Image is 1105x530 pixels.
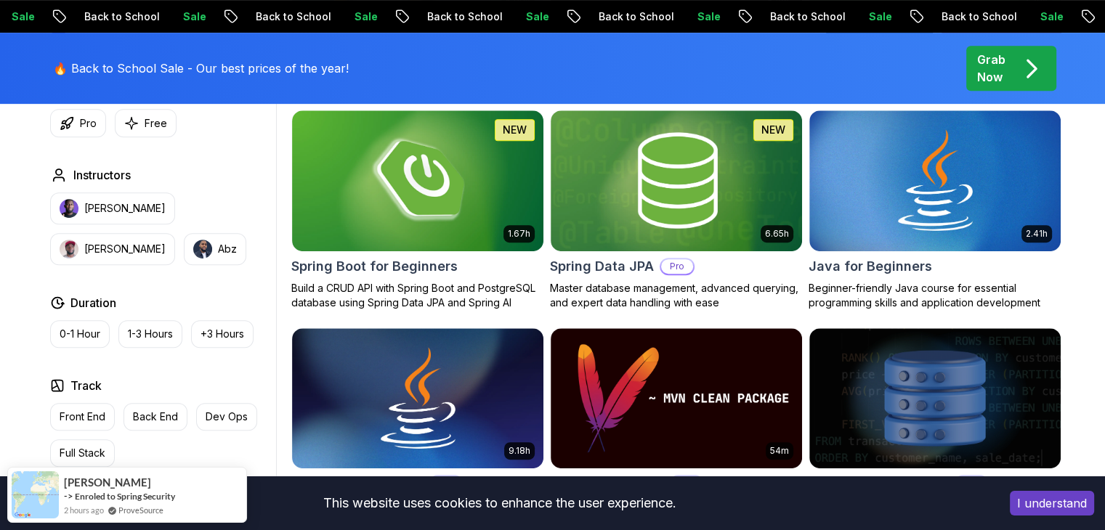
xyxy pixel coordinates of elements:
img: Java for Developers card [292,328,543,469]
button: Free [115,109,177,137]
a: Maven Essentials card54mMaven EssentialsProLearn how to use Maven to build and manage your Java p... [550,327,803,528]
a: Java for Beginners card2.41hJava for BeginnersBeginner-friendly Java course for essential program... [809,110,1061,310]
button: instructor img[PERSON_NAME] [50,192,175,224]
button: instructor imgAbz [184,233,246,265]
p: NEW [503,123,527,137]
p: Grab Now [977,51,1005,86]
h2: Instructors [73,166,131,184]
p: Sale [157,9,203,24]
button: Pro [50,109,106,137]
p: [PERSON_NAME] [84,201,166,216]
p: [PERSON_NAME] [84,242,166,256]
h2: Java for Beginners [809,256,932,277]
p: 6.65h [765,228,789,240]
img: instructor img [193,240,212,258]
p: Sale [843,9,889,24]
button: 0-1 Hour [50,320,110,348]
p: Sale [500,9,546,24]
button: 1-3 Hours [118,320,182,348]
button: +3 Hours [191,320,254,348]
h2: Track [70,377,102,394]
p: 1-3 Hours [128,327,173,341]
p: Sale [1014,9,1061,24]
p: 2.41h [1026,228,1048,240]
a: Java for Developers card9.18hJava for DevelopersProLearn advanced Java concepts to build scalable... [291,327,544,528]
p: +3 Hours [201,327,244,341]
p: Free [145,116,167,131]
a: Enroled to Spring Security [75,491,175,502]
a: Spring Data JPA card6.65hNEWSpring Data JPAProMaster database management, advanced querying, and ... [550,110,803,310]
a: Advanced Databases cardAdvanced DatabasesProAdvanced database management with SQL, integrity, and... [809,327,1061,528]
img: Maven Essentials card [551,328,802,469]
p: Front End [60,409,105,424]
h2: Duration [70,294,116,311]
p: NEW [761,123,785,137]
p: 54m [770,445,789,457]
img: instructor img [60,240,78,258]
span: -> [64,490,73,502]
img: Spring Boot for Beginners card [292,110,543,251]
p: Master database management, advanced querying, and expert data handling with ease [550,281,803,310]
h2: Java for Developers [291,473,423,494]
span: [PERSON_NAME] [64,476,151,489]
button: instructor img[PERSON_NAME] [50,233,175,265]
button: Front End [50,403,115,431]
img: Spring Data JPA card [551,110,802,251]
img: provesource social proof notification image [12,471,59,518]
p: Back to School [230,9,328,24]
p: Back to School [572,9,671,24]
p: Full Stack [60,446,105,460]
p: Build a CRUD API with Spring Boot and PostgreSQL database using Spring Data JPA and Spring AI [291,281,544,310]
img: Advanced Databases card [809,328,1061,469]
h2: Spring Boot for Beginners [291,256,458,277]
p: Back to School [401,9,500,24]
a: Spring Boot for Beginners card1.67hNEWSpring Boot for BeginnersBuild a CRUD API with Spring Boot ... [291,110,544,310]
p: Pro [661,259,693,274]
p: 🔥 Back to School Sale - Our best prices of the year! [53,60,349,77]
p: Dev Ops [206,409,248,424]
h2: Advanced Databases [809,473,948,494]
p: Back End [133,409,178,424]
a: ProveSource [118,504,163,516]
span: 2 hours ago [64,504,104,516]
p: Back to School [58,9,157,24]
p: Pro [80,116,97,131]
h2: Maven Essentials [550,473,663,494]
button: Back End [124,403,187,431]
p: 0-1 Hour [60,327,100,341]
p: Back to School [915,9,1014,24]
button: Full Stack [50,439,115,467]
div: This website uses cookies to enhance the user experience. [11,487,988,519]
p: Back to School [744,9,843,24]
p: Sale [671,9,718,24]
button: Accept cookies [1010,491,1094,515]
p: Sale [328,9,375,24]
h2: Spring Data JPA [550,256,654,277]
button: Dev Ops [196,403,257,431]
img: Java for Beginners card [809,110,1061,251]
img: instructor img [60,199,78,218]
p: Beginner-friendly Java course for essential programming skills and application development [809,281,1061,310]
p: 1.67h [508,228,530,240]
p: Abz [218,242,237,256]
p: 9.18h [509,445,530,457]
